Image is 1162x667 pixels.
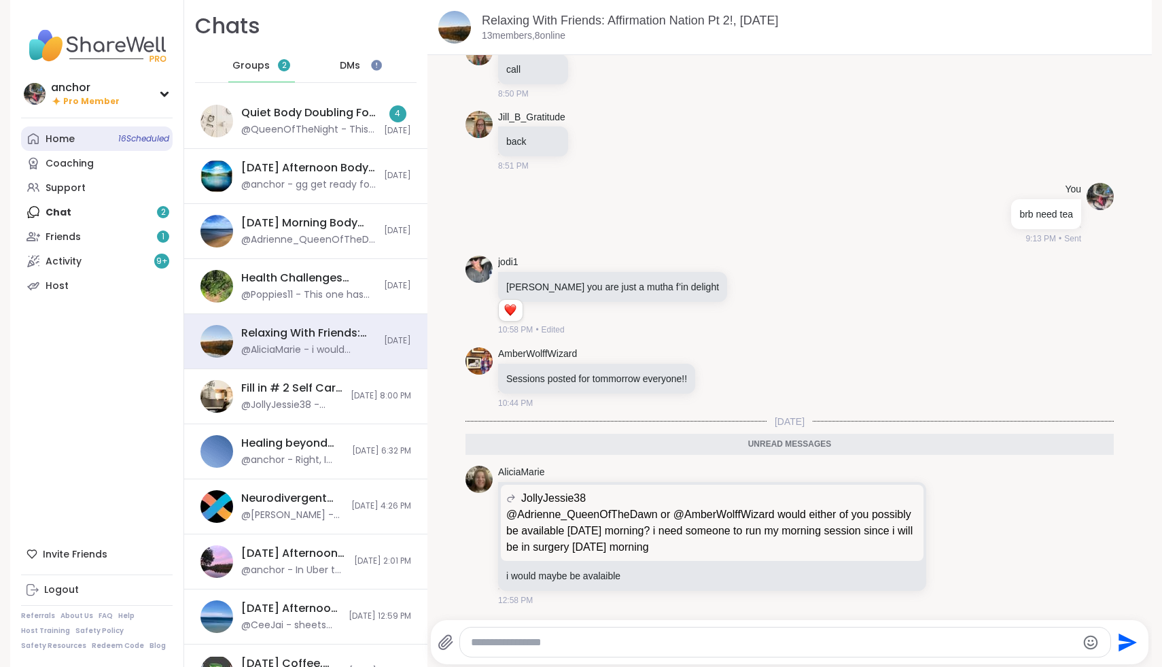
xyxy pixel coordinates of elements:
[465,256,493,283] img: https://sharewell-space-live.sfo3.digitaloceanspaces.com/user-generated/a5928eca-999f-4a91-84ca-f...
[200,105,233,137] img: Quiet Body Doubling For Productivity - Tuesday, Oct 07
[498,347,577,361] a: AmberWolffWizard
[351,390,411,402] span: [DATE] 8:00 PM
[465,347,493,375] img: https://sharewell-space-live.sfo3.digitaloceanspaces.com/user-generated/9a5601ee-7e1f-42be-b53e-4...
[465,434,1114,456] div: Unread messages
[389,105,406,122] div: 4
[498,88,529,100] span: 8:50 PM
[471,636,1076,649] textarea: Type your message
[46,255,82,269] div: Activity
[384,125,411,137] span: [DATE]
[21,626,70,636] a: Host Training
[241,326,376,341] div: Relaxing With Friends: Affirmation Nation Pt 2!, [DATE]
[156,256,168,267] span: 9 +
[21,249,173,273] a: Activity9+
[241,491,343,506] div: Neurodivergent [MEDICAL_DATA] Group - [DATE]
[241,381,342,396] div: Fill in # 2 Self Care Journal Discussion Chat, [DATE]
[241,343,376,357] div: @AliciaMarie - i would maybe be avalaible
[24,83,46,105] img: anchor
[371,60,382,71] iframe: Spotlight
[498,324,533,336] span: 10:58 PM
[195,11,260,41] h1: Chats
[92,641,144,651] a: Redeem Code
[1065,183,1081,196] h4: You
[21,151,173,175] a: Coaching
[767,415,813,428] span: [DATE]
[521,490,586,507] span: JollyJessie38
[46,182,86,195] div: Support
[506,372,687,386] p: Sessions posted for tommorrow everyone!!
[384,170,411,182] span: [DATE]
[21,175,173,200] a: Support
[200,490,233,523] img: Neurodivergent Peer Support Group - Sunday, Oct 05
[21,273,173,298] a: Host
[241,105,376,120] div: Quiet Body Doubling For Productivity - [DATE]
[499,300,523,322] div: Reaction list
[498,160,529,172] span: 8:51 PM
[46,230,81,244] div: Friends
[506,63,560,76] p: call
[21,126,173,151] a: Home16Scheduled
[1025,233,1056,245] span: 9:13 PM
[384,335,411,347] span: [DATE]
[200,215,233,247] img: Tuesday Morning Body Doublers and Chillers!, Oct 07
[384,225,411,237] span: [DATE]
[282,60,287,71] span: 2
[354,555,411,567] span: [DATE] 2:01 PM
[384,280,411,292] span: [DATE]
[352,445,411,457] span: [DATE] 6:32 PM
[21,22,173,69] img: ShareWell Nav Logo
[241,564,346,577] div: @anchor - In Uber to [GEOGRAPHIC_DATA]
[351,500,411,512] span: [DATE] 4:26 PM
[241,233,376,247] div: @Adrienne_QueenOfTheDawn - On a call '3 Thanks for hosting [PERSON_NAME]!
[241,216,376,230] div: [DATE] Morning Body Doublers and Chillers!, [DATE]
[21,611,55,621] a: Referrals
[21,578,173,602] a: Logout
[241,436,344,451] div: Healing beyond Religion, [DATE]
[1082,634,1099,651] button: Emoji picker
[465,111,493,138] img: https://sharewell-space-live.sfo3.digitaloceanspaces.com/user-generated/2564abe4-c444-4046-864b-7...
[340,59,360,73] span: DMs
[21,542,173,566] div: Invite Friends
[542,324,565,336] span: Edited
[241,398,342,412] div: @JollyJessie38 - [URL][DOMAIN_NAME]
[241,271,376,286] div: Health Challenges and/or [MEDICAL_DATA], [DATE]
[75,626,124,636] a: Safety Policy
[63,96,120,107] span: Pro Member
[200,380,233,413] img: Fill in # 2 Self Care Journal Discussion Chat, Oct 05
[241,509,343,522] div: @[PERSON_NAME] - As a reminder I will be holding a support group later [DATE] at the link above i...
[503,305,517,316] button: Reactions: love
[1064,233,1081,245] span: Sent
[46,279,69,293] div: Host
[1111,627,1142,657] button: Send
[149,641,166,651] a: Blog
[498,111,565,124] a: Jill_B_Gratitude
[162,231,164,243] span: 1
[21,224,173,249] a: Friends1
[241,178,376,192] div: @anchor - gg get ready for dr [PERSON_NAME]
[1087,183,1114,210] img: https://sharewell-space-live.sfo3.digitaloceanspaces.com/user-generated/bd698b57-9748-437a-a102-e...
[241,160,376,175] div: [DATE] Afternoon Body Doublers and Chillers!, [DATE]
[498,397,533,409] span: 10:44 PM
[241,546,346,561] div: [DATE] Afternoon 2 Body Doublers and Chillers!, [DATE]
[506,280,719,294] p: [PERSON_NAME] you are just a mutha f’in delight
[118,133,169,144] span: 16 Scheduled
[482,14,779,27] a: Relaxing With Friends: Affirmation Nation Pt 2!, [DATE]
[118,611,135,621] a: Help
[241,601,340,616] div: [DATE] Afternoon Body Doublers and Chillers!, [DATE]
[46,133,75,146] div: Home
[60,611,93,621] a: About Us
[1019,207,1073,221] p: brb need tea
[535,324,538,336] span: •
[51,80,120,95] div: anchor
[438,11,471,44] img: Relaxing With Friends: Affirmation Nation Pt 2!, Oct 06
[506,569,918,583] p: i would maybe be avalaible
[241,454,344,467] div: @anchor - Right, I don't ascribe to the author's every point, and I grew up with the narrative of...
[46,157,94,171] div: Coaching
[21,641,86,651] a: Safety Resources
[200,160,233,192] img: Tuesday Afternoon Body Doublers and Chillers!, Oct 07
[232,59,270,73] span: Groups
[241,619,340,632] div: @CeeJai - sheets washing, walked Bitzi, started bathroom #1
[241,288,376,302] div: @Poppies11 - This one has the link.
[200,325,233,358] img: Relaxing With Friends: Affirmation Nation Pt 2!, Oct 06
[200,545,233,578] img: Monday Afternoon 2 Body Doublers and Chillers!, Oct 06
